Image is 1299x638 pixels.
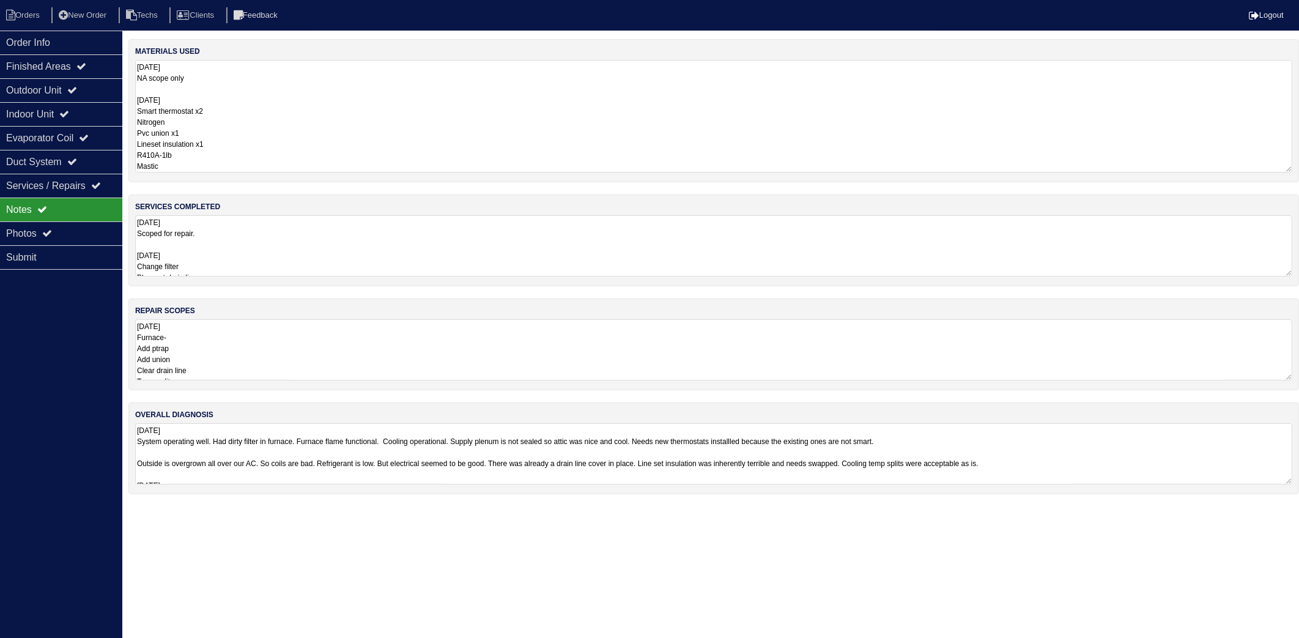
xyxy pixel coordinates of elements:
[226,7,287,24] li: Feedback
[135,319,1292,380] textarea: [DATE] Furnace- Add ptrap Add union Clear drain line Temp splits Heat temp Add filter+ leave spar...
[135,60,1292,172] textarea: [DATE] NA scope only [DATE] Smart thermostat x2 Nitrogen Pvc union x1 Lineset insulation x1 R410A...
[119,10,168,20] a: Techs
[135,305,195,316] label: repair scopes
[135,423,1292,484] textarea: [DATE] System operating well. Had dirty filter in furnace. Furnace flame functional. Cooling oper...
[169,7,224,24] li: Clients
[119,7,168,24] li: Techs
[51,7,116,24] li: New Order
[135,215,1292,276] textarea: [DATE] Scoped for repair. [DATE] Change filter Blow out drain line Install smart thermostat x2 Se...
[135,201,220,212] label: services completed
[135,409,213,420] label: overall diagnosis
[135,46,200,57] label: materials used
[51,10,116,20] a: New Order
[169,10,224,20] a: Clients
[1249,10,1284,20] a: Logout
